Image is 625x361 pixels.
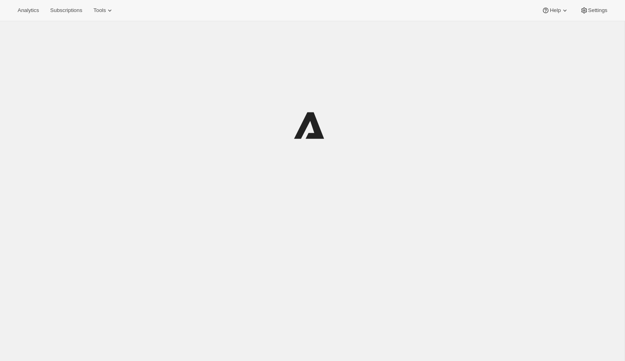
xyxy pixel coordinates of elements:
span: Settings [588,7,607,14]
button: Help [537,5,573,16]
button: Subscriptions [45,5,87,16]
span: Tools [93,7,106,14]
span: Help [550,7,560,14]
button: Settings [575,5,612,16]
button: Tools [89,5,119,16]
button: Analytics [13,5,44,16]
span: Analytics [18,7,39,14]
span: Subscriptions [50,7,82,14]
